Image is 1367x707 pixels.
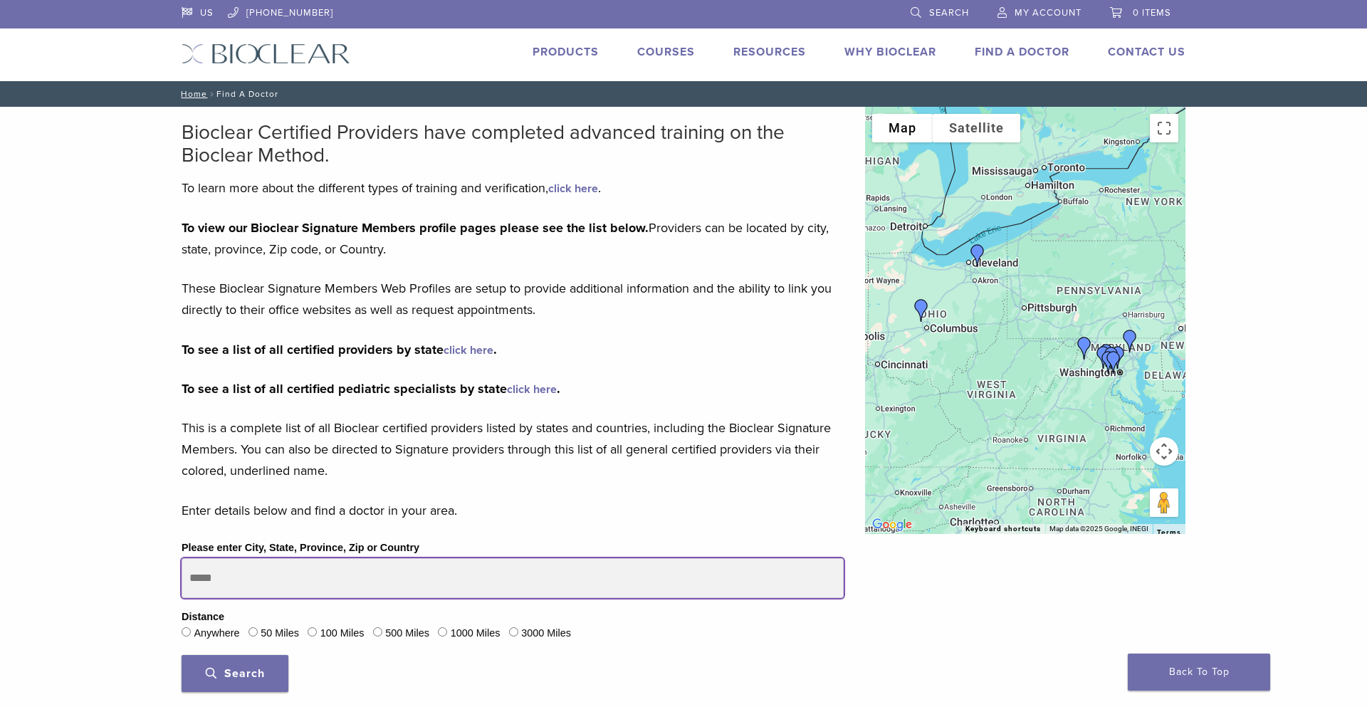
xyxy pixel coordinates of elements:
strong: To view our Bioclear Signature Members profile pages please see the list below. [182,220,649,236]
button: Search [182,655,288,692]
span: Search [206,666,265,681]
p: This is a complete list of all Bioclear certified providers listed by states and countries, inclu... [182,417,844,481]
button: Toggle fullscreen view [1150,114,1178,142]
button: Show satellite imagery [933,114,1020,142]
span: Search [929,7,969,19]
label: Please enter City, State, Province, Zip or Country [182,540,419,556]
a: click here [507,382,557,397]
a: click here [548,182,598,196]
p: Providers can be located by city, state, province, Zip code, or Country. [182,217,844,260]
a: Open this area in Google Maps (opens a new window) [869,515,916,534]
a: Courses [637,45,695,59]
label: 100 Miles [320,626,365,641]
span: / [207,90,216,98]
a: Resources [733,45,806,59]
span: Map data ©2025 Google, INEGI [1049,525,1148,533]
button: Drag Pegman onto the map to open Street View [1150,488,1178,517]
span: My Account [1015,7,1081,19]
legend: Distance [182,609,224,625]
div: Dr. Shane Costa [1086,340,1121,375]
p: These Bioclear Signature Members Web Profiles are setup to provide additional information and the... [182,278,844,320]
label: 3000 Miles [521,626,571,641]
a: Contact Us [1108,45,1185,59]
label: 1000 Miles [451,626,501,641]
button: Keyboard shortcuts [965,524,1041,534]
div: Dr. Iris Navabi [1101,340,1135,375]
p: To learn more about the different types of training and verification, . [182,177,844,199]
div: Dr. Shane Costa [1094,341,1128,375]
img: Google [869,515,916,534]
button: Show street map [872,114,933,142]
strong: To see a list of all certified providers by state . [182,342,497,357]
div: LegacyFamilyDental [904,293,938,328]
h2: Bioclear Certified Providers have completed advanced training on the Bioclear Method. [182,121,844,167]
strong: To see a list of all certified pediatric specialists by state . [182,381,560,397]
div: Dr. Yelena Shirkin [1113,324,1147,358]
div: Dr. Maya Bachour [1089,338,1124,372]
div: Dr. Komal Karmacharya [1091,345,1126,379]
label: 50 Miles [261,626,299,641]
a: Why Bioclear [844,45,936,59]
label: Anywhere [194,626,239,641]
nav: Find A Doctor [171,81,1196,107]
div: Dr. Maribel Vann [1096,345,1131,379]
div: Dr. Deborah Baker [1067,331,1101,365]
p: Enter details below and find a doctor in your area. [182,500,844,521]
a: Products [533,45,599,59]
a: Find A Doctor [975,45,1069,59]
a: click here [444,343,493,357]
a: Terms (opens in new tab) [1157,528,1181,537]
label: 500 Miles [385,626,429,641]
button: Map camera controls [1150,437,1178,466]
div: Dr. Laura Walsh [960,239,995,273]
a: Back To Top [1128,654,1270,691]
span: 0 items [1133,7,1171,19]
img: Bioclear [182,43,350,64]
a: Home [177,89,207,99]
